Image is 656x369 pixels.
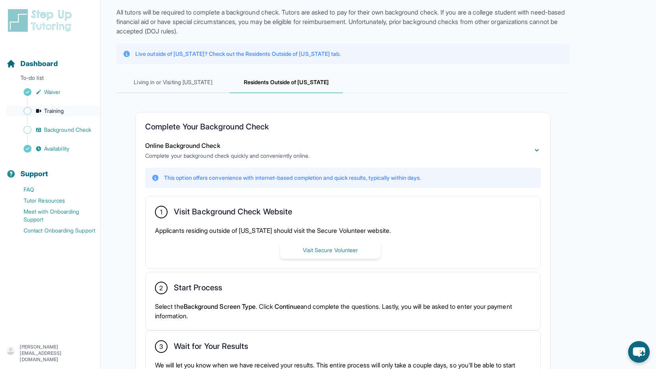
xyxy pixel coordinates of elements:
[280,246,381,254] a: Visit Secure Volunteer
[155,302,531,321] p: Select the . Click and complete the questions. Lastly, you will be asked to enter your payment in...
[6,105,100,116] a: Training
[6,195,100,206] a: Tutor Resources
[3,74,97,85] p: To-do list
[155,226,531,235] p: Applicants residing outside of [US_STATE] should visit the Secure Volunteer website.
[275,303,301,310] span: Continue
[159,342,163,351] span: 3
[160,207,162,217] span: 1
[6,344,94,363] button: [PERSON_NAME][EMAIL_ADDRESS][DOMAIN_NAME]
[135,50,341,58] p: Live outside of [US_STATE]? Check out the Residents Outside of [US_STATE] tab.
[145,141,541,160] button: Online Background CheckComplete your background check quickly and conveniently online.
[184,303,256,310] span: Background Screen Type
[6,184,100,195] a: FAQ
[230,72,343,93] span: Residents Outside of [US_STATE]
[20,344,94,363] p: [PERSON_NAME][EMAIL_ADDRESS][DOMAIN_NAME]
[164,174,421,182] p: This option offers convenience with internet-based completion and quick results, typically within...
[174,207,292,220] h2: Visit Background Check Website
[44,145,69,153] span: Availability
[3,156,97,183] button: Support
[20,58,58,69] span: Dashboard
[116,72,230,93] span: Living in or Visiting [US_STATE]
[6,124,100,135] a: Background Check
[20,168,48,179] span: Support
[628,341,650,363] button: chat-button
[6,87,100,98] a: Waiver
[6,58,58,69] a: Dashboard
[6,143,100,154] a: Availability
[116,72,569,93] nav: Tabs
[44,107,64,115] span: Training
[44,88,61,96] span: Waiver
[145,152,310,160] p: Complete your background check quickly and conveniently online.
[3,46,97,72] button: Dashboard
[6,8,76,33] img: logo
[174,283,222,295] h2: Start Process
[159,283,163,293] span: 2
[280,242,381,259] button: Visit Secure Volunteer
[145,122,541,135] h2: Complete Your Background Check
[174,341,248,354] h2: Wait for Your Results
[145,142,220,149] span: Online Background Check
[6,206,100,225] a: Meet with Onboarding Support
[44,126,91,134] span: Background Check
[116,7,569,36] p: All tutors will be required to complete a background check. Tutors are asked to pay for their own...
[6,225,100,236] a: Contact Onboarding Support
